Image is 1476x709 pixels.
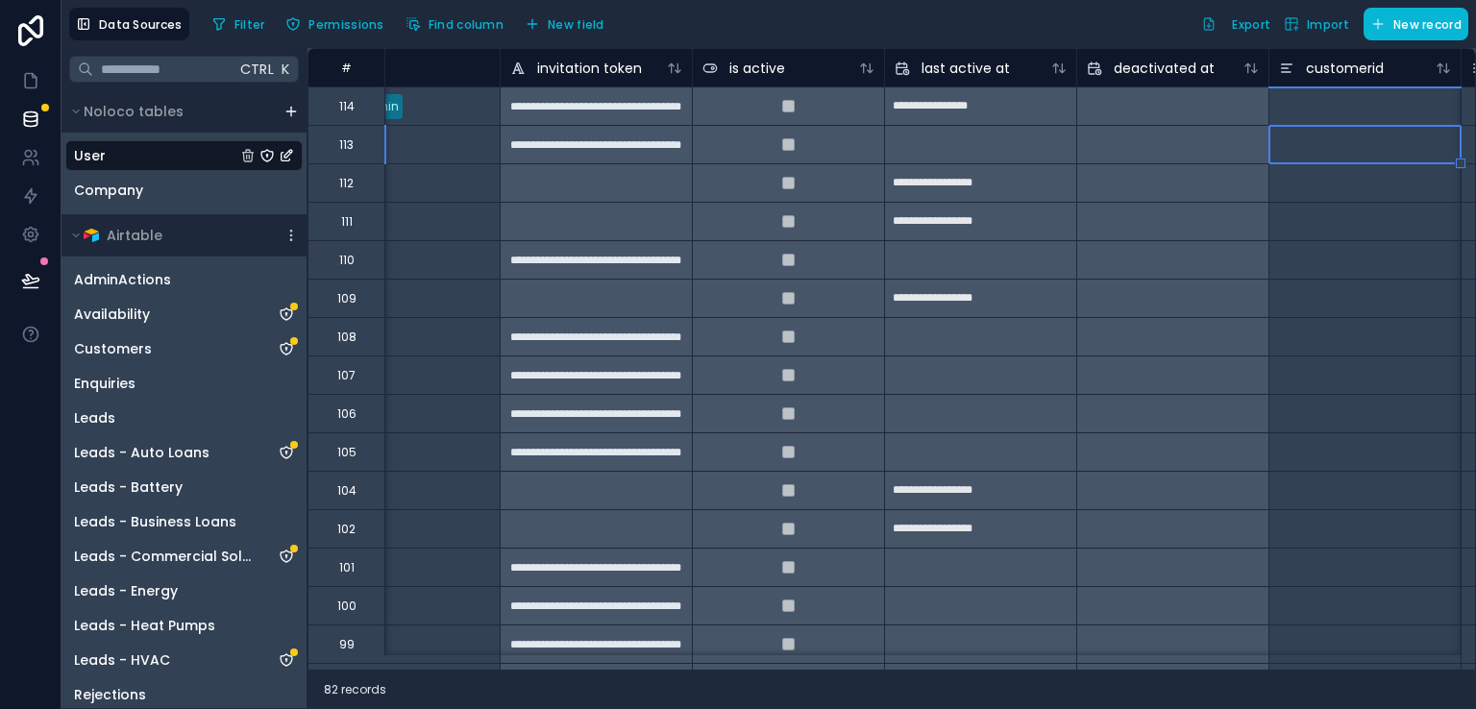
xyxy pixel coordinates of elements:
[339,99,355,114] div: 114
[69,8,189,40] button: Data Sources
[429,17,504,32] span: Find column
[324,682,386,697] span: 82 records
[548,17,604,32] span: New field
[339,560,355,575] div: 101
[99,17,183,32] span: Data Sources
[341,214,353,230] div: 111
[339,176,354,191] div: 112
[205,10,272,38] button: Filter
[1356,8,1468,40] a: New record
[337,445,357,460] div: 105
[238,57,276,81] span: Ctrl
[339,637,355,652] div: 99
[1393,17,1462,32] span: New record
[1194,8,1277,40] button: Export
[337,599,357,614] div: 100
[337,406,357,422] div: 106
[234,17,265,32] span: Filter
[280,62,293,76] span: K
[337,483,357,499] div: 104
[337,291,357,306] div: 109
[1307,17,1349,32] span: Import
[279,10,398,38] a: Permissions
[399,10,510,38] button: Find column
[537,59,642,78] span: invitation token
[729,59,785,78] span: is active
[308,17,383,32] span: Permissions
[1277,8,1356,40] button: Import
[337,368,356,383] div: 107
[518,10,611,38] button: New field
[337,522,356,537] div: 102
[323,61,370,75] div: #
[339,137,354,153] div: 113
[339,253,355,268] div: 110
[1364,8,1468,40] button: New record
[1306,59,1384,78] span: customerid
[1114,59,1215,78] span: deactivated at
[337,330,357,345] div: 108
[279,10,390,38] button: Permissions
[1232,17,1270,32] span: Export
[922,59,1010,78] span: last active at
